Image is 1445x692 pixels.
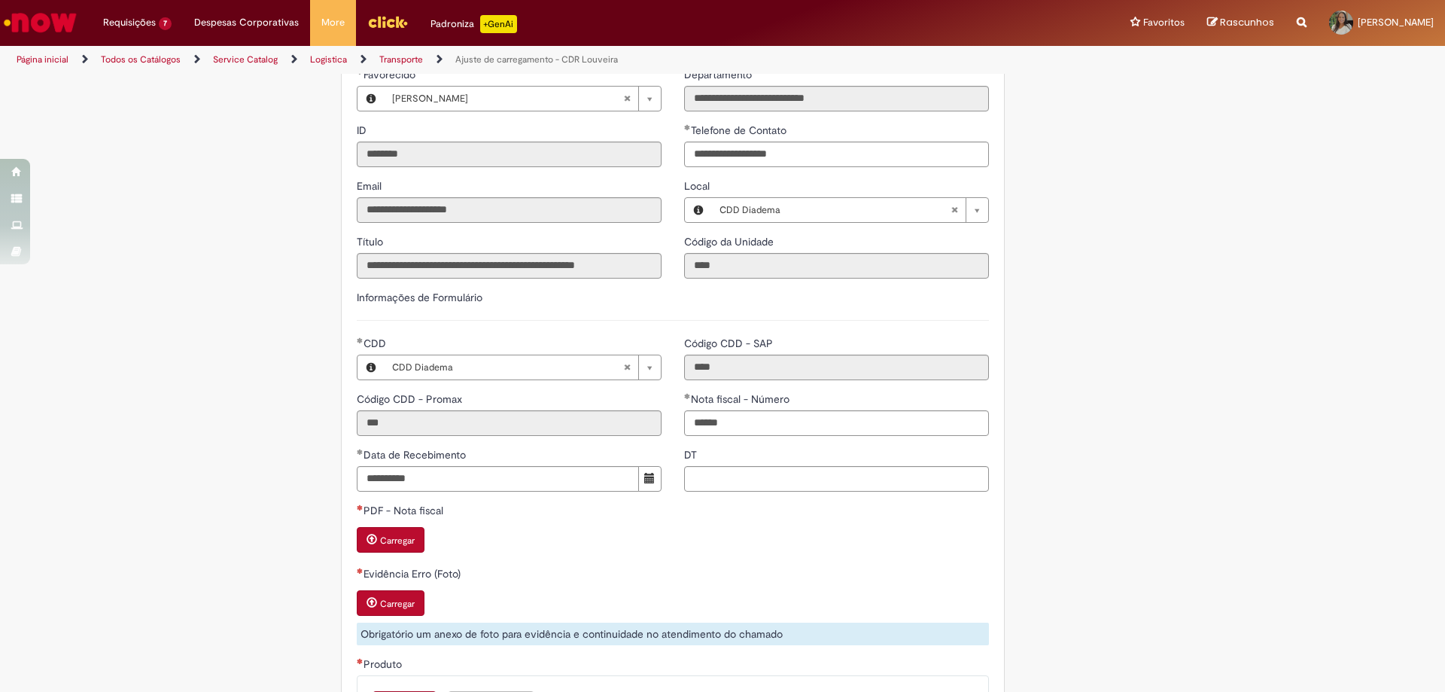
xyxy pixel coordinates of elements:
input: Data de Recebimento 25 September 2025 Thursday [357,466,639,492]
span: [PERSON_NAME] [392,87,623,111]
input: Código da Unidade [684,253,989,279]
label: Informações de Formulário [357,291,482,304]
input: Telefone de Contato [684,142,989,167]
input: Email [357,197,662,223]
span: More [321,15,345,30]
div: Obrigatório um anexo de foto para evidência e continuidade no atendimento do chamado [357,623,989,645]
button: Mostrar calendário para Data de Recebimento [638,466,662,492]
span: Despesas Corporativas [194,15,299,30]
span: Favoritos [1143,15,1185,30]
ul: Trilhas de página [11,46,952,74]
input: Nota fiscal - Número [684,410,989,436]
span: Rascunhos [1220,15,1274,29]
span: CDD Diadema [719,198,951,222]
label: Somente leitura - Email [357,178,385,194]
small: Carregar [380,535,415,547]
span: Somente leitura - Código CDD - SAP [684,337,776,350]
label: Somente leitura - Departamento [684,67,755,82]
span: Obrigatório Preenchido [357,69,364,75]
span: Obrigatório Preenchido [684,124,691,130]
p: +GenAi [480,15,517,33]
a: Página inicial [17,53,68,66]
abbr: Limpar campo CDD [616,355,638,380]
label: Somente leitura - ID [357,123,370,138]
input: Título [357,253,662,279]
abbr: Limpar campo Local [943,198,966,222]
span: Requisições [103,15,156,30]
span: Necessários [357,658,364,664]
span: Obrigatório Preenchido [357,337,364,343]
button: CDD, Visualizar este registro CDD Diadema [357,355,385,380]
a: [PERSON_NAME]Limpar campo Favorecido [385,87,661,111]
span: CDD Diadema [392,355,623,380]
span: PDF - Nota fiscal [364,504,446,517]
span: Obrigatório Preenchido [684,393,691,399]
button: Carregar anexo de Evidência Erro (Foto) Required [357,590,424,616]
span: DT [684,448,700,462]
a: CDD DiademaLimpar campo Local [712,198,988,222]
span: Nota fiscal - Número [691,392,792,406]
a: Ajuste de carregamento - CDR Louveira [455,53,618,66]
span: Data de Recebimento [364,448,469,462]
span: Telefone de Contato [691,123,789,137]
span: [PERSON_NAME] [1358,16,1434,29]
span: Necessários - Favorecido [364,68,418,81]
span: Somente leitura - Departamento [684,68,755,81]
input: Departamento [684,86,989,111]
small: Carregar [380,598,415,610]
img: ServiceNow [2,8,79,38]
label: Somente leitura - Código CDD - Promax [357,392,465,407]
span: 7 [159,17,172,30]
span: Produto [364,657,405,671]
span: Local [684,179,713,193]
label: Somente leitura - Título [357,234,386,249]
label: Somente leitura - Código CDD - SAP [684,336,776,351]
a: Rascunhos [1207,16,1274,30]
button: Carregar anexo de PDF - Nota fiscal Required [357,527,424,553]
div: Padroniza [430,15,517,33]
img: click_logo_yellow_360x200.png [367,11,408,33]
span: Obrigatório Preenchido [357,449,364,455]
span: Somente leitura - ID [357,123,370,137]
label: Somente leitura - Código da Unidade [684,234,777,249]
input: Código CDD - Promax [357,410,662,436]
span: Somente leitura - Email [357,179,385,193]
a: Service Catalog [213,53,278,66]
input: DT [684,466,989,492]
input: Código CDD - SAP [684,355,989,380]
span: Somente leitura - Código da Unidade [684,235,777,248]
button: Local, Visualizar este registro CDD Diadema [685,198,712,222]
a: Todos os Catálogos [101,53,181,66]
span: Necessários [357,568,364,574]
a: Logistica [310,53,347,66]
span: Somente leitura - Título [357,235,386,248]
span: Necessários [357,505,364,511]
span: CDD [364,337,389,350]
span: Evidência Erro (Foto) [364,567,464,581]
a: Transporte [379,53,423,66]
input: ID [357,142,662,167]
abbr: Limpar campo Favorecido [616,87,638,111]
button: Favorecido, Visualizar este registro Mikaela De Sousa Santos Costa [357,87,385,111]
a: CDD DiademaLimpar campo CDD [385,355,661,380]
span: Somente leitura - Código CDD - Promax [357,392,465,406]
